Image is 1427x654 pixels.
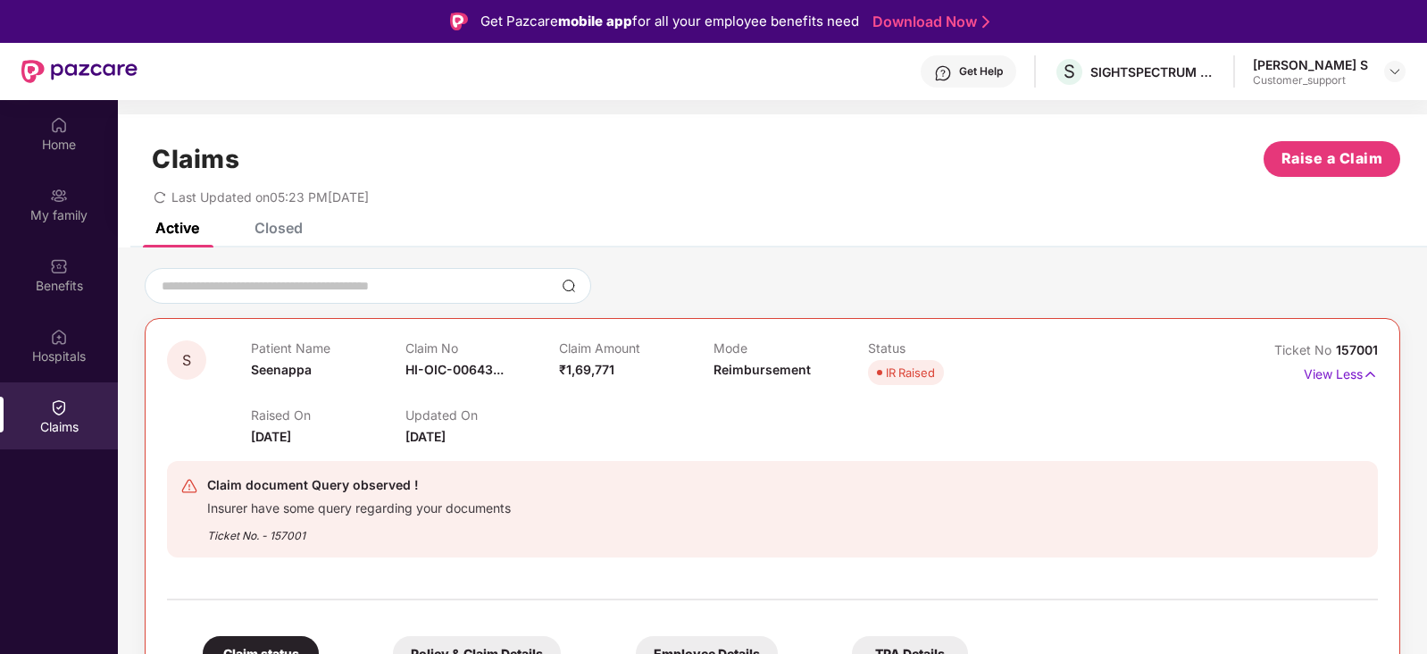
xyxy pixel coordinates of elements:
[251,340,405,356] p: Patient Name
[251,407,405,423] p: Raised On
[480,11,859,32] div: Get Pazcare for all your employee benefits need
[180,477,198,495] img: svg+xml;base64,PHN2ZyB4bWxucz0iaHR0cDovL3d3dy53My5vcmcvMjAwMC9zdmciIHdpZHRoPSIyNCIgaGVpZ2h0PSIyNC...
[886,364,935,381] div: IR Raised
[1363,365,1378,384] img: svg+xml;base64,PHN2ZyB4bWxucz0iaHR0cDovL3d3dy53My5vcmcvMjAwMC9zdmciIHdpZHRoPSIxNyIgaGVpZ2h0PSIxNy...
[562,279,576,293] img: svg+xml;base64,PHN2ZyBpZD0iU2VhcmNoLTMyeDMyIiB4bWxucz0iaHR0cDovL3d3dy53My5vcmcvMjAwMC9zdmciIHdpZH...
[251,362,312,377] span: Seenappa
[50,328,68,346] img: svg+xml;base64,PHN2ZyBpZD0iSG9zcGl0YWxzIiB4bWxucz0iaHR0cDovL3d3dy53My5vcmcvMjAwMC9zdmciIHdpZHRoPS...
[868,340,1022,356] p: Status
[50,116,68,134] img: svg+xml;base64,PHN2ZyBpZD0iSG9tZSIgeG1sbnM9Imh0dHA6Ly93d3cudzMub3JnLzIwMDAvc3ZnIiB3aWR0aD0iMjAiIG...
[1264,141,1400,177] button: Raise a Claim
[251,429,291,444] span: [DATE]
[1090,63,1215,80] div: SIGHTSPECTRUM TECHNOLOGY SOLUTIONS PRIVATE LIMITED
[982,13,989,31] img: Stroke
[1336,342,1378,357] span: 157001
[559,362,614,377] span: ₹1,69,771
[155,219,199,237] div: Active
[1064,61,1075,82] span: S
[1253,73,1368,88] div: Customer_support
[171,189,369,205] span: Last Updated on 05:23 PM[DATE]
[207,516,511,544] div: Ticket No. - 157001
[207,496,511,516] div: Insurer have some query regarding your documents
[154,189,166,205] span: redo
[50,398,68,416] img: svg+xml;base64,PHN2ZyBpZD0iQ2xhaW0iIHhtbG5zPSJodHRwOi8vd3d3LnczLm9yZy8yMDAwL3N2ZyIgd2lkdGg9IjIwIi...
[558,13,632,29] strong: mobile app
[1281,147,1383,170] span: Raise a Claim
[50,187,68,205] img: svg+xml;base64,PHN2ZyB3aWR0aD0iMjAiIGhlaWdodD0iMjAiIHZpZXdCb3g9IjAgMCAyMCAyMCIgZmlsbD0ibm9uZSIgeG...
[405,407,560,423] p: Updated On
[713,340,868,356] p: Mode
[959,64,1003,79] div: Get Help
[152,144,239,174] h1: Claims
[934,64,952,82] img: svg+xml;base64,PHN2ZyBpZD0iSGVscC0zMngzMiIgeG1sbnM9Imh0dHA6Ly93d3cudzMub3JnLzIwMDAvc3ZnIiB3aWR0aD...
[872,13,984,31] a: Download Now
[1304,360,1378,384] p: View Less
[50,257,68,275] img: svg+xml;base64,PHN2ZyBpZD0iQmVuZWZpdHMiIHhtbG5zPSJodHRwOi8vd3d3LnczLm9yZy8yMDAwL3N2ZyIgd2lkdGg9Ij...
[559,340,713,356] p: Claim Amount
[182,353,191,368] span: S
[21,60,138,83] img: New Pazcare Logo
[405,340,560,356] p: Claim No
[255,219,303,237] div: Closed
[207,474,511,496] div: Claim document Query observed !
[405,362,504,377] span: HI-OIC-00643...
[450,13,468,30] img: Logo
[1274,342,1336,357] span: Ticket No
[1388,64,1402,79] img: svg+xml;base64,PHN2ZyBpZD0iRHJvcGRvd24tMzJ4MzIiIHhtbG5zPSJodHRwOi8vd3d3LnczLm9yZy8yMDAwL3N2ZyIgd2...
[713,362,811,377] span: Reimbursement
[405,429,446,444] span: [DATE]
[1253,56,1368,73] div: [PERSON_NAME] S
